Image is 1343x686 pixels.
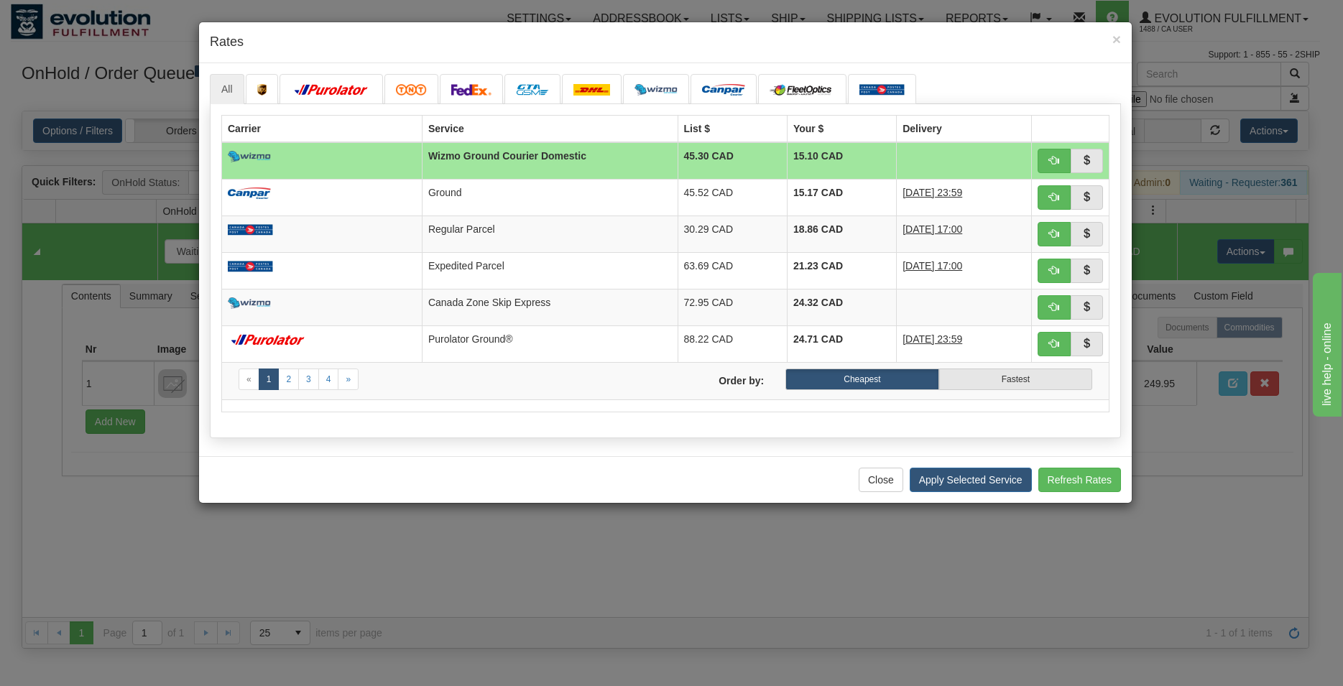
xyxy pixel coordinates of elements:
[228,224,273,236] img: Canada_post.png
[259,369,280,390] a: 1
[422,142,678,180] td: Wizmo Ground Courier Domestic
[239,369,259,390] a: Previous
[787,252,896,289] td: 21.23 CAD
[787,179,896,215] td: 15.17 CAD
[939,369,1092,390] label: Fastest
[1310,269,1342,416] iframe: chat widget
[346,374,351,384] span: »
[678,252,787,289] td: 63.69 CAD
[678,142,787,180] td: 45.30 CAD
[257,84,267,96] img: ups.png
[573,84,610,96] img: dhl.png
[422,115,678,142] th: Service
[422,252,678,289] td: Expedited Parcel
[678,115,787,142] th: List $
[11,9,133,26] div: live help - online
[678,179,787,215] td: 45.52 CAD
[451,84,491,96] img: FedEx.png
[246,374,251,384] span: «
[903,260,962,272] span: [DATE] 17:00
[228,261,273,272] img: Canada_post.png
[422,215,678,252] td: Regular Parcel
[678,325,787,362] td: 88.22 CAD
[897,115,1032,142] th: Delivery
[787,325,896,362] td: 24.71 CAD
[678,215,787,252] td: 30.29 CAD
[634,84,678,96] img: wizmo.png
[228,334,308,346] img: purolator.png
[422,325,678,362] td: Purolator Ground®
[897,215,1032,252] td: 5 Days
[228,297,271,309] img: wizmo.png
[859,468,903,492] button: Close
[210,74,244,104] a: All
[318,369,339,390] a: 4
[228,187,271,199] img: campar.png
[516,84,549,96] img: CarrierLogo_10191.png
[422,179,678,215] td: Ground
[897,252,1032,289] td: 3 Days
[897,325,1032,362] td: 2 Days
[678,289,787,325] td: 72.95 CAD
[787,289,896,325] td: 24.32 CAD
[903,333,962,345] span: [DATE] 23:59
[1112,31,1121,47] span: ×
[665,369,775,388] label: Order by:
[897,179,1032,215] td: 7 Days
[785,369,938,390] label: Cheapest
[422,289,678,325] td: Canada Zone Skip Express
[787,142,896,180] td: 15.10 CAD
[278,369,299,390] a: 2
[787,115,896,142] th: Your $
[910,468,1032,492] button: Apply Selected Service
[903,187,962,198] span: [DATE] 23:59
[210,33,1121,52] h4: Rates
[396,84,427,96] img: tnt.png
[770,84,835,96] img: CarrierLogo_10182.png
[1038,468,1121,492] button: Refresh Rates
[338,369,359,390] a: Next
[787,215,896,252] td: 18.86 CAD
[222,115,423,142] th: Carrier
[903,223,962,235] span: [DATE] 17:00
[859,84,905,96] img: Canada_post.png
[298,369,319,390] a: 3
[228,151,271,162] img: wizmo.png
[702,84,745,96] img: campar.png
[1112,32,1121,47] button: Close
[291,84,371,96] img: purolator.png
